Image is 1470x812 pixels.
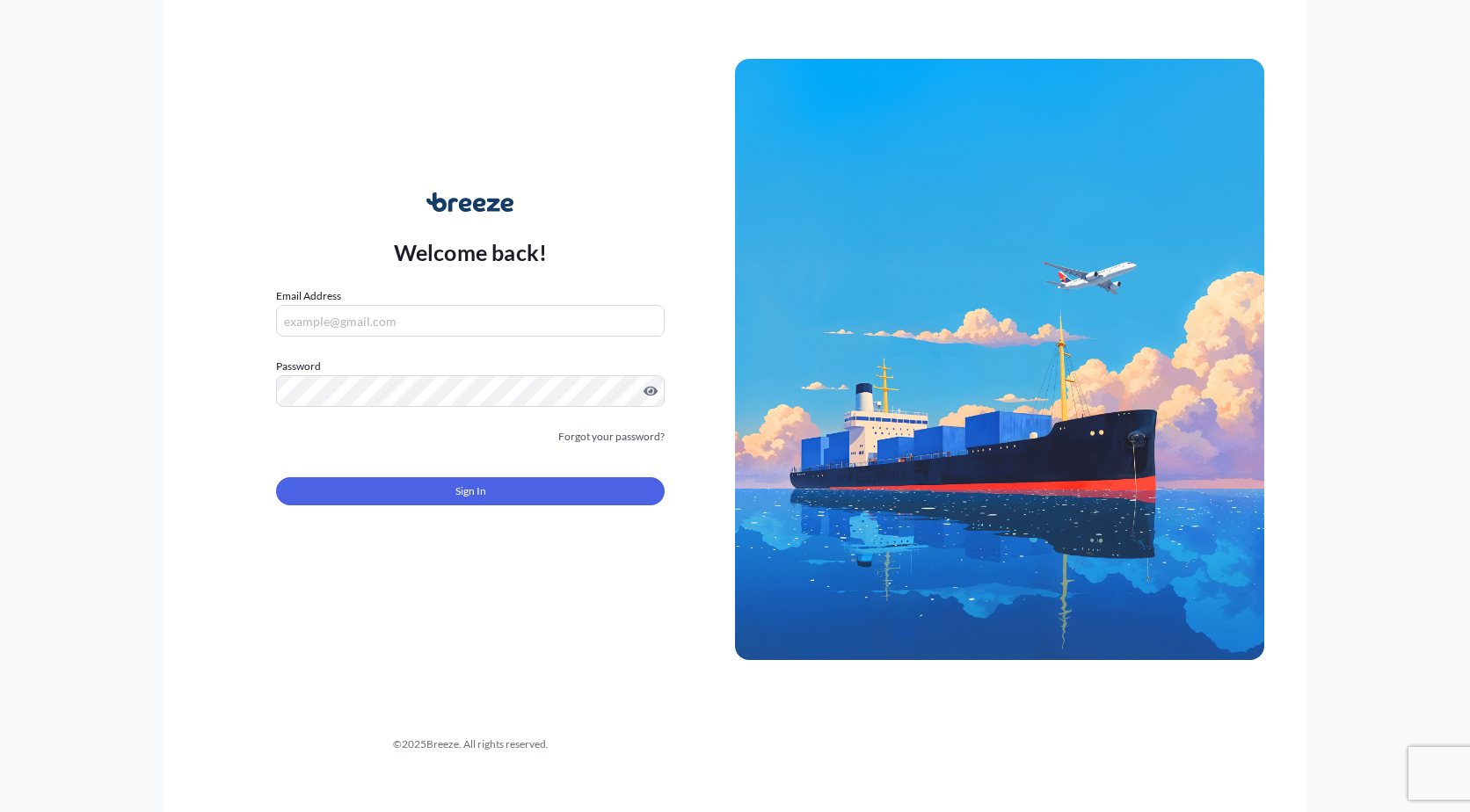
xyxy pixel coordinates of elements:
[455,482,486,500] span: Sign In
[276,477,665,505] button: Sign In
[558,428,665,446] a: Forgot your password?
[644,384,658,398] button: Show password
[276,358,665,375] label: Password
[394,238,548,266] p: Welcome back!
[276,305,665,337] input: example@gmail.com
[276,287,341,305] label: Email Address
[206,736,735,753] div: © 2025 Breeze. All rights reserved.
[735,59,1264,660] img: Ship illustration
